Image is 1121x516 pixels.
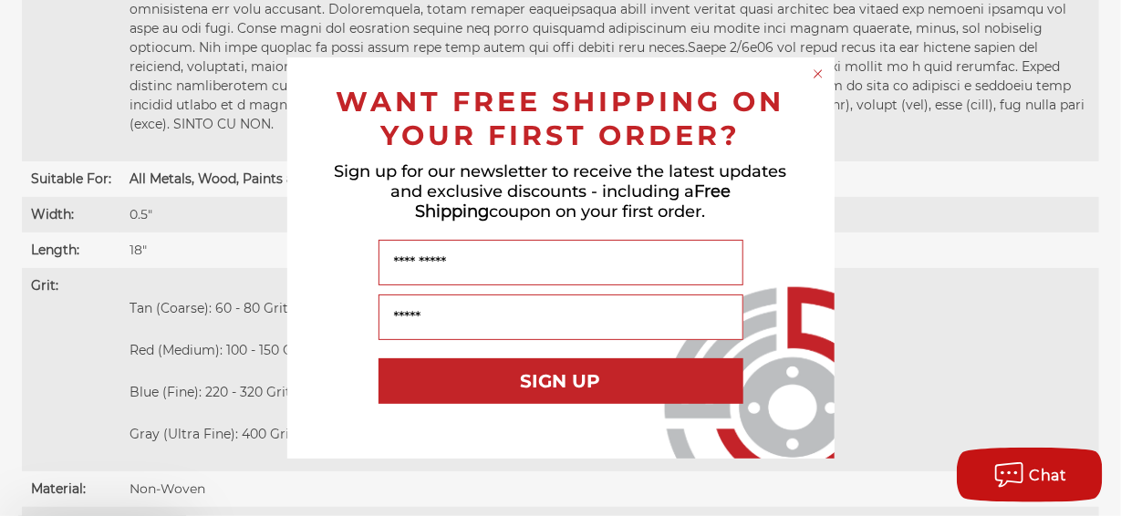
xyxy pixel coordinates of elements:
span: Sign up for our newsletter to receive the latest updates and exclusive discounts - including a co... [335,161,787,222]
span: WANT FREE SHIPPING ON YOUR FIRST ORDER? [337,85,785,152]
span: Free Shipping [416,181,732,222]
span: Chat [1030,467,1067,484]
button: Chat [957,448,1103,502]
button: SIGN UP [379,358,743,404]
button: Close dialog [809,65,827,83]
